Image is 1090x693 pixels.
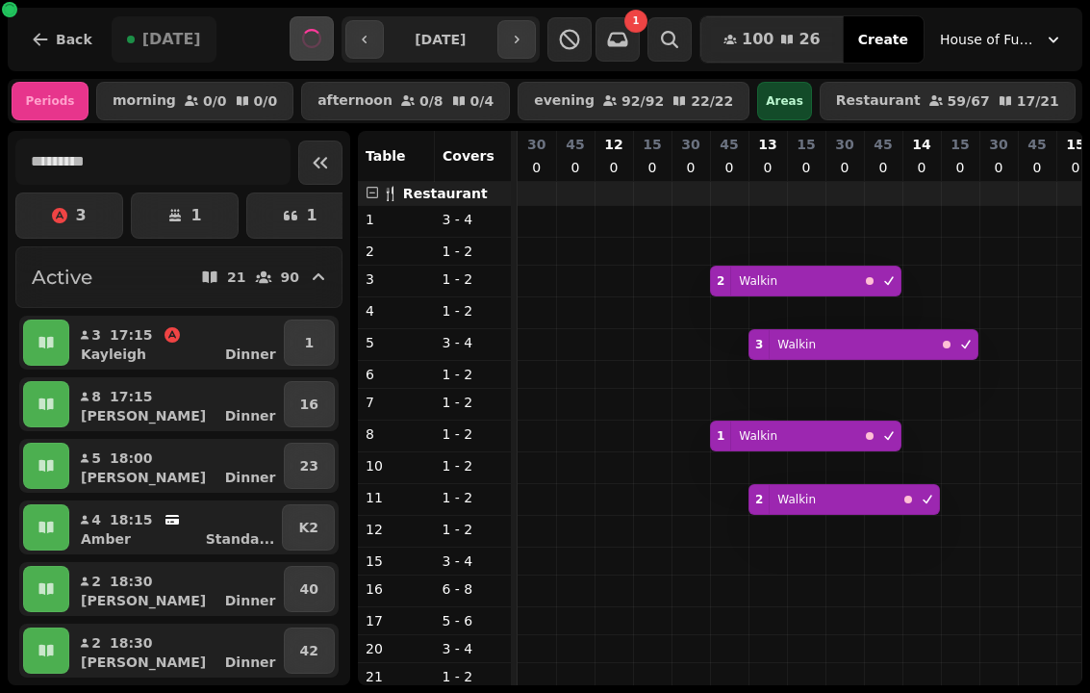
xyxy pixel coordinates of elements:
p: 0 [914,158,929,177]
button: 10026 [700,16,844,63]
p: 0 / 4 [470,94,494,108]
div: 2 [717,273,724,289]
button: afternoon0/80/4 [301,82,510,120]
span: House of Fu Manchester [940,30,1036,49]
p: Walkin [739,273,777,289]
p: 13 [758,135,776,154]
button: 518:00[PERSON_NAME]Dinner [73,443,280,489]
p: 5 [366,333,427,352]
div: Periods [12,82,89,120]
button: 418:15AmberStanda... [73,504,278,551]
p: 59 / 67 [948,94,990,108]
p: 30 [681,135,699,154]
button: evening92/9222/22 [518,82,749,120]
p: 17:15 [110,325,153,345]
button: Restaurant59/6717/21 [820,82,1076,120]
p: [PERSON_NAME] [81,653,206,672]
button: House of Fu Manchester [928,22,1075,57]
p: 17 / 21 [1017,94,1059,108]
p: 2 [90,633,102,653]
p: 0 [1068,158,1083,177]
p: 21 [227,270,245,284]
p: 0 [875,158,891,177]
div: Areas [757,82,812,120]
p: [PERSON_NAME] [81,406,206,425]
p: 0 [837,158,852,177]
p: 5 [90,449,102,468]
button: 3 [15,192,123,239]
p: 20 [366,639,427,658]
p: 18:00 [110,449,153,468]
p: 0 / 0 [203,94,227,108]
p: 0 [606,158,621,177]
p: 17:15 [110,387,153,406]
p: 2 [90,572,102,591]
p: 16 [366,579,427,599]
span: 1 [633,16,640,26]
p: 2 [366,242,427,261]
p: Dinner [225,653,276,672]
p: 1 - 2 [443,242,504,261]
button: 218:30[PERSON_NAME]Dinner [73,566,280,612]
p: 0 [991,158,1006,177]
p: Dinner [225,468,276,487]
button: K2 [282,504,335,551]
p: 3 [75,208,86,223]
span: Table [366,148,406,164]
p: 0 [798,158,814,177]
p: 23 [300,456,318,475]
p: evening [534,93,595,109]
p: 8 [366,424,427,444]
p: 0 / 0 [254,94,278,108]
p: 30 [527,135,545,154]
p: 15 [797,135,815,154]
p: 12 [604,135,622,154]
p: 7 [366,393,427,412]
p: 5 - 6 [443,611,504,630]
p: 1 - 2 [443,488,504,507]
span: Back [56,33,92,46]
span: Covers [443,148,494,164]
p: 18:30 [110,572,153,591]
button: 1 [246,192,354,239]
p: 0 [760,158,775,177]
span: Create [858,33,908,46]
p: 1 [306,208,317,223]
p: 3 - 4 [443,333,504,352]
button: Active2190 [15,246,342,308]
p: 14 [912,135,930,154]
p: 3 [366,269,427,289]
p: Restaurant [836,93,921,109]
p: morning [113,93,176,109]
span: 🍴 Restaurant [382,186,488,201]
button: 1 [284,320,335,366]
p: K2 [298,518,318,537]
p: [PERSON_NAME] [81,591,206,610]
p: 1 - 2 [443,667,504,686]
button: [DATE] [112,16,216,63]
p: Walkin [777,492,816,507]
p: Standa ... [206,529,275,549]
p: 15 [1066,135,1084,154]
button: 40 [284,566,335,612]
p: 1 - 2 [443,456,504,475]
p: 90 [281,270,299,284]
button: Create [843,16,924,63]
button: 1 [131,192,239,239]
p: Walkin [739,428,777,444]
p: Kayleigh [81,345,146,364]
p: Amber [81,529,131,549]
p: 1 [190,208,201,223]
button: 817:15[PERSON_NAME]Dinner [73,381,280,427]
button: 218:30[PERSON_NAME]Dinner [73,628,280,674]
p: [PERSON_NAME] [81,468,206,487]
p: 45 [720,135,738,154]
p: 15 [366,552,427,571]
p: Dinner [225,591,276,610]
p: 6 [366,365,427,384]
p: 8 [90,387,102,406]
h2: Active [32,264,92,291]
p: 6 - 8 [443,579,504,599]
button: 42 [284,628,335,674]
p: 30 [835,135,853,154]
